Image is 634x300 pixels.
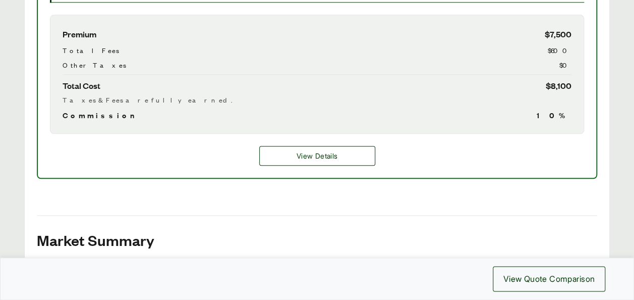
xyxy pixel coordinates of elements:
span: Other Taxes [63,60,126,70]
h2: Market Summary [37,232,597,248]
span: Commission [63,109,139,121]
span: View Details [297,151,337,161]
span: $8,100 [546,79,571,92]
span: $7,500 [545,27,571,41]
span: Premium [63,27,96,41]
a: Option A details [259,146,375,166]
span: View Quote Comparison [503,273,595,285]
span: Total Fees [63,45,119,56]
button: View Quote Comparison [493,266,605,291]
span: $0 [559,60,571,70]
button: View Details [259,146,375,166]
div: Taxes & Fees are fully earned. [63,94,571,105]
span: 10 % [537,109,571,121]
span: Total Cost [63,79,100,92]
span: $600 [548,45,571,56]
